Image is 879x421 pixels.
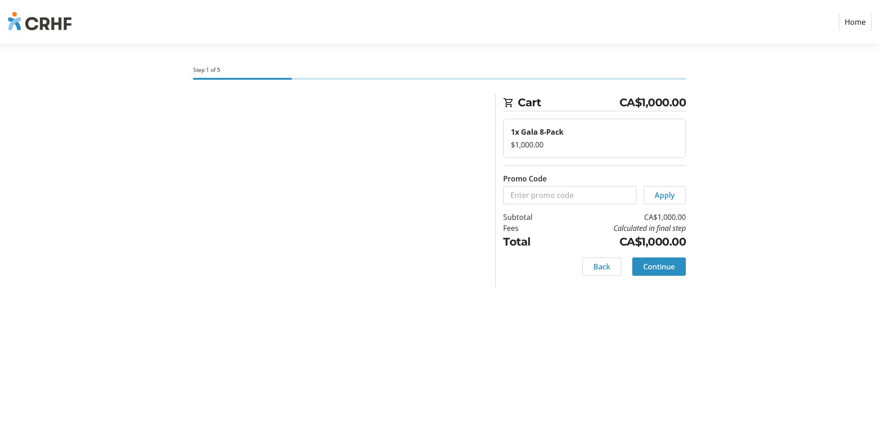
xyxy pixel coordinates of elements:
span: CA$1,000.00 [619,94,686,111]
img: Chinook Regional Hospital Foundation's Logo [7,4,72,40]
button: Apply [644,186,686,204]
td: CA$1,000.00 [556,212,686,223]
button: Continue [632,257,686,276]
span: Apply [655,190,675,201]
button: Back [582,257,621,276]
span: Cart [518,94,619,111]
input: Enter promo code [503,186,636,204]
div: $1,000.00 [511,139,678,150]
label: Promo Code [503,173,547,184]
td: Total [503,234,556,250]
span: Continue [643,261,675,272]
span: Back [593,261,610,272]
td: Calculated in final step [556,223,686,234]
strong: 1x Gala 8-Pack [511,127,564,137]
td: CA$1,000.00 [556,234,686,250]
div: Step 1 of 5 [193,66,686,74]
td: Fees [503,223,556,234]
a: Home [839,13,872,31]
td: Subtotal [503,212,556,223]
